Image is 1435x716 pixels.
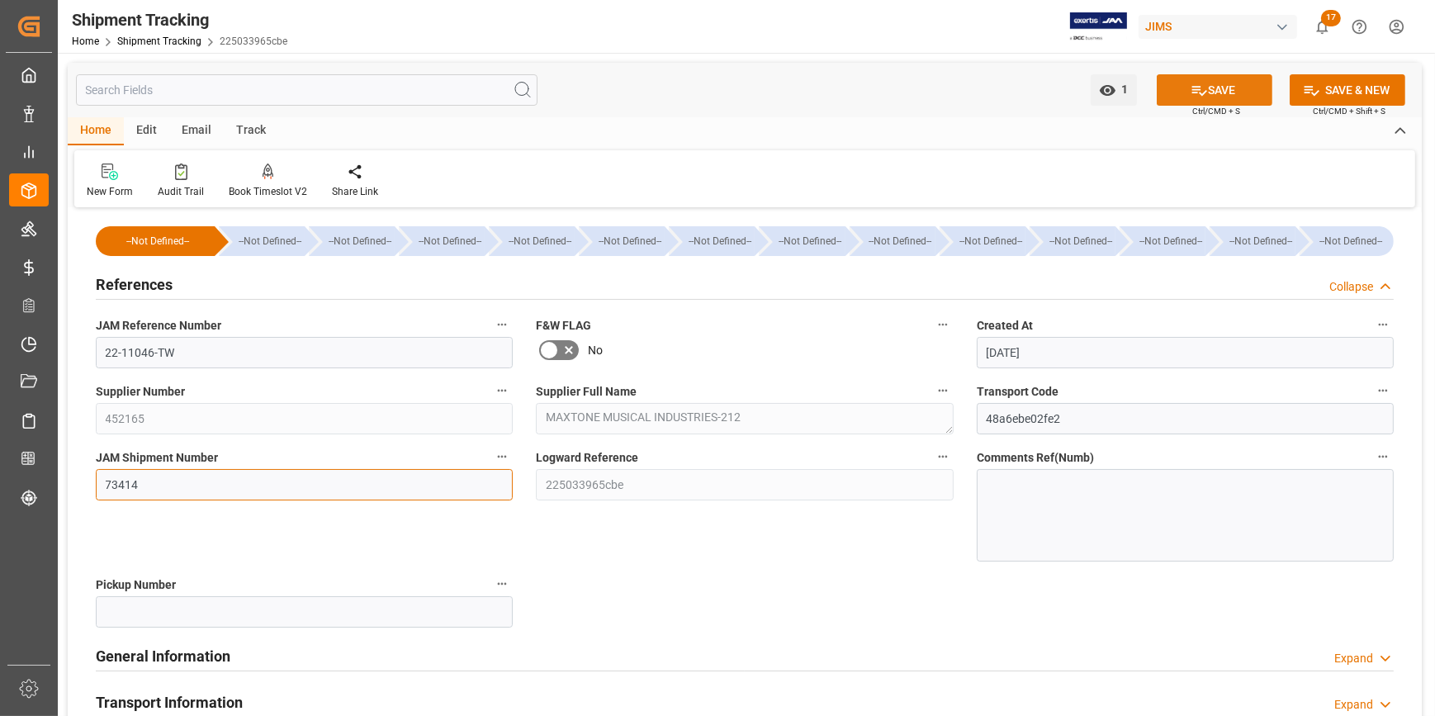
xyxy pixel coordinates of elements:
div: --Not Defined-- [866,226,935,256]
span: F&W FLAG [536,317,591,334]
button: JAM Shipment Number [491,446,513,467]
div: Email [169,117,224,145]
div: --Not Defined-- [1030,226,1115,256]
h2: References [96,273,173,296]
div: Collapse [1329,278,1373,296]
button: open menu [1091,74,1137,106]
div: Audit Trail [158,184,204,199]
button: JAM Reference Number [491,314,513,335]
div: --Not Defined-- [579,226,665,256]
button: Created At [1372,314,1394,335]
button: Transport Code [1372,380,1394,401]
div: --Not Defined-- [219,226,305,256]
div: --Not Defined-- [1210,226,1295,256]
button: Supplier Number [491,380,513,401]
span: Ctrl/CMD + Shift + S [1313,105,1385,117]
button: JIMS [1139,11,1304,42]
div: --Not Defined-- [1046,226,1115,256]
div: Shipment Tracking [72,7,287,32]
span: 17 [1321,10,1341,26]
div: --Not Defined-- [1120,226,1205,256]
button: F&W FLAG [932,314,954,335]
div: --Not Defined-- [685,226,755,256]
div: --Not Defined-- [775,226,845,256]
div: JIMS [1139,15,1297,39]
div: Track [224,117,278,145]
div: --Not Defined-- [1136,226,1205,256]
button: show 17 new notifications [1304,8,1341,45]
h2: General Information [96,645,230,667]
div: --Not Defined-- [850,226,935,256]
input: Search Fields [76,74,538,106]
span: No [588,342,603,359]
span: Supplier Number [96,383,185,401]
textarea: MAXTONE MUSICAL INDUSTRIES-212 [536,403,953,434]
button: Supplier Full Name [932,380,954,401]
div: Edit [124,117,169,145]
div: --Not Defined-- [595,226,665,256]
div: Home [68,117,124,145]
div: --Not Defined-- [112,226,203,256]
div: --Not Defined-- [940,226,1025,256]
div: --Not Defined-- [1316,226,1385,256]
span: Pickup Number [96,576,176,594]
div: --Not Defined-- [669,226,755,256]
div: Book Timeslot V2 [229,184,307,199]
button: Help Center [1341,8,1378,45]
span: JAM Shipment Number [96,449,218,467]
span: JAM Reference Number [96,317,221,334]
input: DD-MM-YYYY [977,337,1394,368]
span: Ctrl/CMD + S [1192,105,1240,117]
div: --Not Defined-- [1226,226,1295,256]
div: New Form [87,184,133,199]
div: --Not Defined-- [759,226,845,256]
button: SAVE [1157,74,1272,106]
button: Logward Reference [932,446,954,467]
span: Comments Ref(Numb) [977,449,1094,467]
div: Expand [1334,650,1373,667]
a: Home [72,36,99,47]
button: Pickup Number [491,573,513,595]
div: --Not Defined-- [956,226,1025,256]
div: --Not Defined-- [415,226,485,256]
div: --Not Defined-- [96,226,215,256]
h2: Transport Information [96,691,243,714]
span: 1 [1116,83,1129,96]
div: Share Link [332,184,378,199]
div: --Not Defined-- [505,226,575,256]
div: --Not Defined-- [1300,226,1394,256]
div: --Not Defined-- [325,226,395,256]
div: Expand [1334,696,1373,714]
button: Comments Ref(Numb) [1372,446,1394,467]
div: --Not Defined-- [399,226,485,256]
span: Created At [977,317,1033,334]
div: --Not Defined-- [489,226,575,256]
button: SAVE & NEW [1290,74,1405,106]
div: --Not Defined-- [309,226,395,256]
div: --Not Defined-- [235,226,305,256]
a: Shipment Tracking [117,36,201,47]
img: Exertis%20JAM%20-%20Email%20Logo.jpg_1722504956.jpg [1070,12,1127,41]
span: Transport Code [977,383,1058,401]
span: Supplier Full Name [536,383,637,401]
span: Logward Reference [536,449,638,467]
